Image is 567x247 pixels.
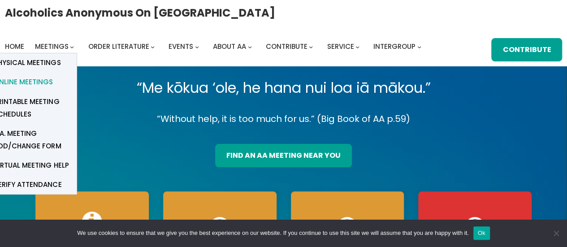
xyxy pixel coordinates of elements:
[169,40,193,53] a: Events
[5,42,24,51] span: Home
[28,75,539,100] p: “Me kōkua ‘ole, he hana nui loa iā mākou.”
[491,38,562,61] a: Contribute
[309,44,313,48] button: Contribute submenu
[355,44,359,48] button: Service submenu
[35,42,69,51] span: Meetings
[70,44,74,48] button: Meetings submenu
[266,40,307,53] a: Contribute
[5,40,424,53] nav: Intergroup
[213,42,246,51] span: About AA
[266,42,307,51] span: Contribute
[327,42,354,51] span: Service
[213,40,246,53] a: About AA
[551,229,560,238] span: No
[28,111,539,127] p: “Without help, it is too much for us.” (Big Book of AA p.59)
[373,40,416,53] a: Intergroup
[195,44,199,48] button: Events submenu
[5,3,275,22] a: Alcoholics Anonymous on [GEOGRAPHIC_DATA]
[215,144,352,167] a: find an aa meeting near you
[169,42,193,51] span: Events
[151,44,155,48] button: Order Literature submenu
[88,42,149,51] span: Order Literature
[417,44,421,48] button: Intergroup submenu
[77,229,468,238] span: We use cookies to ensure that we give you the best experience on our website. If you continue to ...
[373,42,416,51] span: Intergroup
[5,40,24,53] a: Home
[327,40,354,53] a: Service
[473,226,490,240] button: Ok
[35,40,69,53] a: Meetings
[248,44,252,48] button: About AA submenu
